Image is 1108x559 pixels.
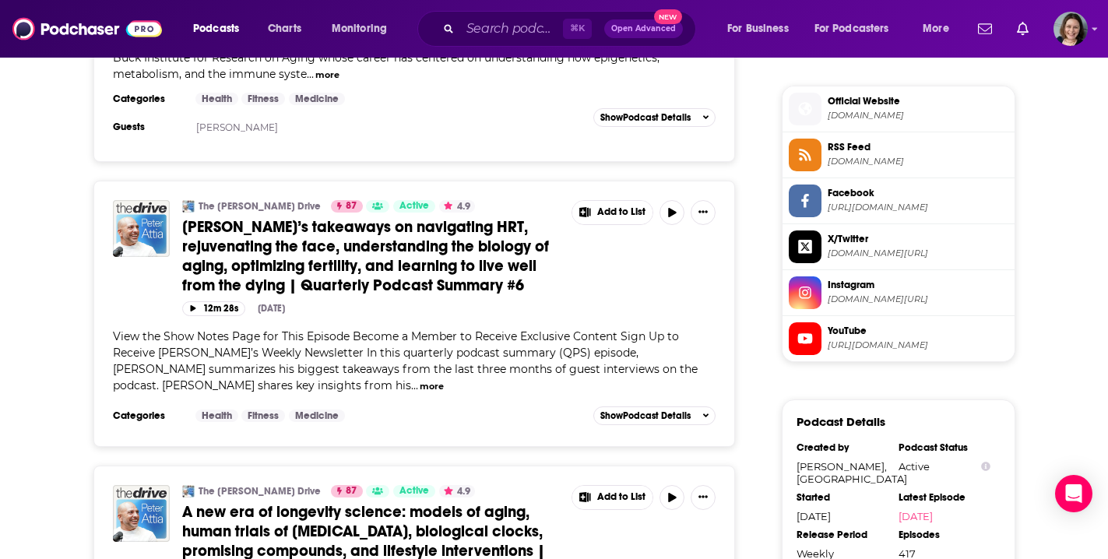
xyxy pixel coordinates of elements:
a: Show notifications dropdown [972,16,998,42]
h3: Categories [113,410,183,422]
button: Show profile menu [1053,12,1088,46]
span: New [654,9,682,24]
button: open menu [912,16,969,41]
button: more [315,69,339,82]
a: The [PERSON_NAME] Drive [199,485,321,497]
span: https://www.youtube.com/@PeterAttiaMD [828,339,1008,351]
button: ShowPodcast Details [593,406,716,425]
button: 4.9 [439,200,475,213]
div: Episodes [899,529,990,541]
span: For Business [727,18,789,40]
a: YouTube[URL][DOMAIN_NAME] [789,322,1008,355]
div: Podcast Status [899,441,990,454]
div: [DATE] [258,303,285,314]
div: [PERSON_NAME], [GEOGRAPHIC_DATA] [797,460,888,485]
button: ShowPodcast Details [593,108,716,127]
span: Add to List [597,491,645,503]
span: ... [307,67,314,81]
a: Charts [258,16,311,41]
span: YouTube [828,324,1008,338]
button: Show More Button [572,486,653,509]
span: Logged in as micglogovac [1053,12,1088,46]
span: View the Show Notes Page for This Episode Become a Member to Receive Exclusive Content Sign Up to... [113,18,691,81]
span: More [923,18,949,40]
span: twitter.com/PeterAttiaMD [828,248,1008,259]
button: open menu [716,16,808,41]
span: Active [399,199,429,214]
span: [PERSON_NAME]’s takeaways on navigating HRT, rejuvenating the face, understanding the biology of ... [182,217,549,295]
span: Charts [268,18,301,40]
img: The Peter Attia Drive [182,485,195,497]
button: 12m 28s [182,301,245,316]
span: Show Podcast Details [600,410,691,421]
h3: Podcast Details [797,414,885,429]
span: https://www.facebook.com/peterattiamd [828,202,1008,213]
a: Medicine [289,93,345,105]
span: instagram.com/peterattiamd [828,294,1008,305]
a: Active [393,200,435,213]
img: The Peter Attia Drive [182,200,195,213]
a: Health [195,93,238,105]
span: Instagram [828,278,1008,292]
button: Show More Button [572,201,653,224]
span: Active [399,483,429,499]
span: ⌘ K [563,19,592,39]
img: User Profile [1053,12,1088,46]
a: Facebook[URL][DOMAIN_NAME] [789,185,1008,217]
span: For Podcasters [814,18,889,40]
button: more [420,380,444,393]
img: A new era of longevity science: models of aging, human trials of rapamycin, biological clocks, pr... [113,485,170,542]
span: Show Podcast Details [600,112,691,123]
span: 87 [346,483,357,499]
span: RSS Feed [828,140,1008,154]
a: Instagram[DOMAIN_NAME][URL] [789,276,1008,309]
div: [DATE] [797,510,888,522]
a: Official Website[DOMAIN_NAME] [789,93,1008,125]
span: peterattiadrive.libsyn.com [828,156,1008,167]
a: Show notifications dropdown [1011,16,1035,42]
span: View the Show Notes Page for This Episode Become a Member to Receive Exclusive Content Sign Up to... [113,329,698,392]
span: Monitoring [332,18,387,40]
button: 4.9 [439,485,475,497]
div: Active [899,460,990,473]
button: Open AdvancedNew [604,19,683,38]
a: Medicine [289,410,345,422]
a: [PERSON_NAME]’s takeaways on navigating HRT, rejuvenating the face, understanding the biology of ... [182,217,561,295]
span: Facebook [828,186,1008,200]
span: Podcasts [193,18,239,40]
a: [DATE] [899,510,990,522]
button: Show More Button [691,485,716,510]
span: Official Website [828,94,1008,108]
button: Show Info [981,461,990,473]
a: 87 [331,485,363,497]
a: The [PERSON_NAME] Drive [199,200,321,213]
a: Fitness [241,410,285,422]
button: Show More Button [691,200,716,225]
a: RSS Feed[DOMAIN_NAME] [789,139,1008,171]
div: Open Intercom Messenger [1055,475,1092,512]
div: Created by [797,441,888,454]
a: X/Twitter[DOMAIN_NAME][URL] [789,230,1008,263]
div: Search podcasts, credits, & more... [432,11,711,47]
span: PeterAttiaMD.com [828,110,1008,121]
button: open menu [182,16,259,41]
a: Fitness [241,93,285,105]
h3: Guests [113,121,183,133]
a: 87 [331,200,363,213]
a: [PERSON_NAME] [196,121,278,133]
span: Add to List [597,206,645,218]
a: Active [393,485,435,497]
span: ... [411,378,418,392]
img: Peter’s takeaways on navigating HRT, rejuvenating the face, understanding the biology of aging, o... [113,200,170,257]
span: 87 [346,199,357,214]
a: Health [195,410,238,422]
button: open menu [804,16,912,41]
img: Podchaser - Follow, Share and Rate Podcasts [12,14,162,44]
div: Release Period [797,529,888,541]
span: X/Twitter [828,232,1008,246]
span: Open Advanced [611,25,676,33]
